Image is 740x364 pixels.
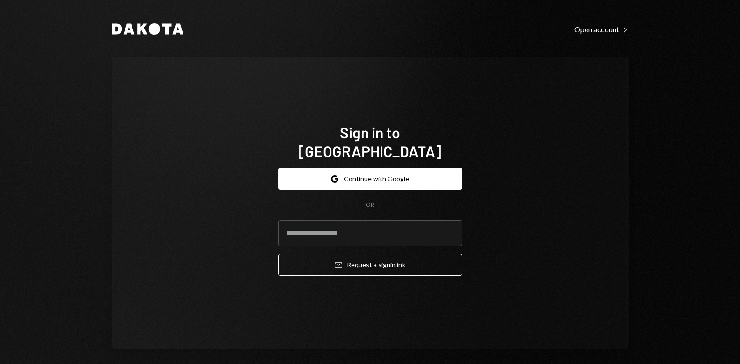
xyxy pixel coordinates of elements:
h1: Sign in to [GEOGRAPHIC_DATA] [278,123,462,160]
div: Open account [574,25,629,34]
button: Continue with Google [278,168,462,190]
div: OR [366,201,374,209]
button: Request a signinlink [278,254,462,276]
a: Open account [574,24,629,34]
